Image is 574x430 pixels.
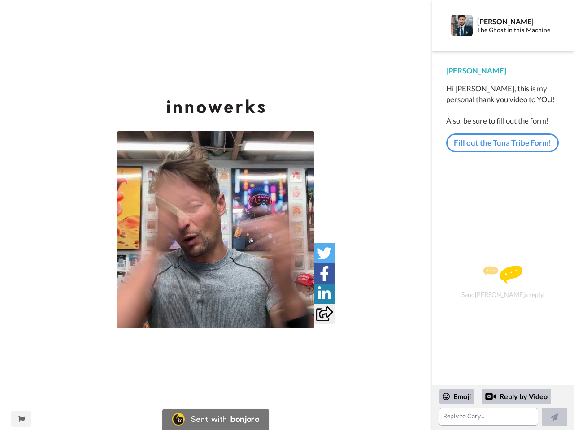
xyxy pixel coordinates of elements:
img: message.svg [483,266,522,284]
img: a9d638eb-490d-4ee3-aea2-33748299c568 [166,99,265,113]
div: The Ghost in this Machine [477,26,559,34]
div: Sent with [191,415,227,423]
img: Profile Image [451,15,473,36]
div: Emoji [439,389,474,404]
div: Hi [PERSON_NAME], this is my personal thank you video to YOU! Also, be sure to fill out the form! [446,83,560,126]
div: Reply by Video [482,389,551,404]
img: Bonjoro Logo [172,413,185,426]
a: Fill out the Tuna Tribe Form! [446,133,559,152]
a: Bonjoro LogoSent withbonjoro [162,408,269,430]
div: bonjoro [230,415,259,423]
div: Send [PERSON_NAME] a reply. [444,184,562,380]
div: [PERSON_NAME] [446,65,560,76]
div: [PERSON_NAME] [477,17,559,26]
img: 9cb12761-f6db-41fe-93e0-3666f17f2727-thumb.jpg [117,131,314,328]
div: Reply by Video [485,391,496,402]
